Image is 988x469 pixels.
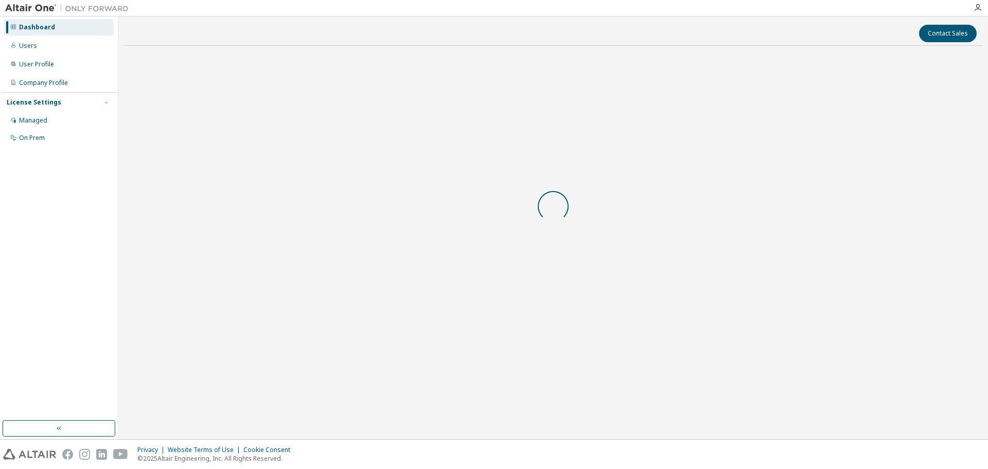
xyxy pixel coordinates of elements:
div: Privacy [137,446,168,454]
div: Website Terms of Use [168,446,243,454]
div: Users [19,42,37,50]
div: Cookie Consent [243,446,296,454]
img: youtube.svg [113,449,128,460]
img: facebook.svg [62,449,73,460]
img: Altair One [5,3,134,13]
div: Dashboard [19,23,55,31]
img: altair_logo.svg [3,449,56,460]
p: © 2025 Altair Engineering, Inc. All Rights Reserved. [137,454,296,463]
div: License Settings [7,98,61,107]
img: instagram.svg [79,449,90,460]
div: Company Profile [19,79,68,87]
img: linkedin.svg [96,449,107,460]
button: Contact Sales [919,25,977,42]
div: Managed [19,116,47,125]
div: User Profile [19,60,54,68]
div: On Prem [19,134,45,142]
